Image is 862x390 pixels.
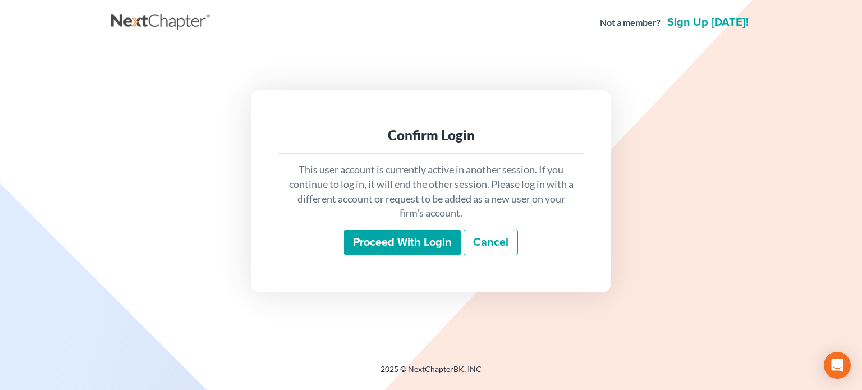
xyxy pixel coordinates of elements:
div: Open Intercom Messenger [824,352,851,379]
a: Sign up [DATE]! [665,17,751,28]
input: Proceed with login [344,230,461,255]
strong: Not a member? [600,16,661,29]
a: Cancel [464,230,518,255]
div: Confirm Login [287,126,575,144]
div: 2025 © NextChapterBK, INC [111,364,751,384]
p: This user account is currently active in another session. If you continue to log in, it will end ... [287,163,575,221]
